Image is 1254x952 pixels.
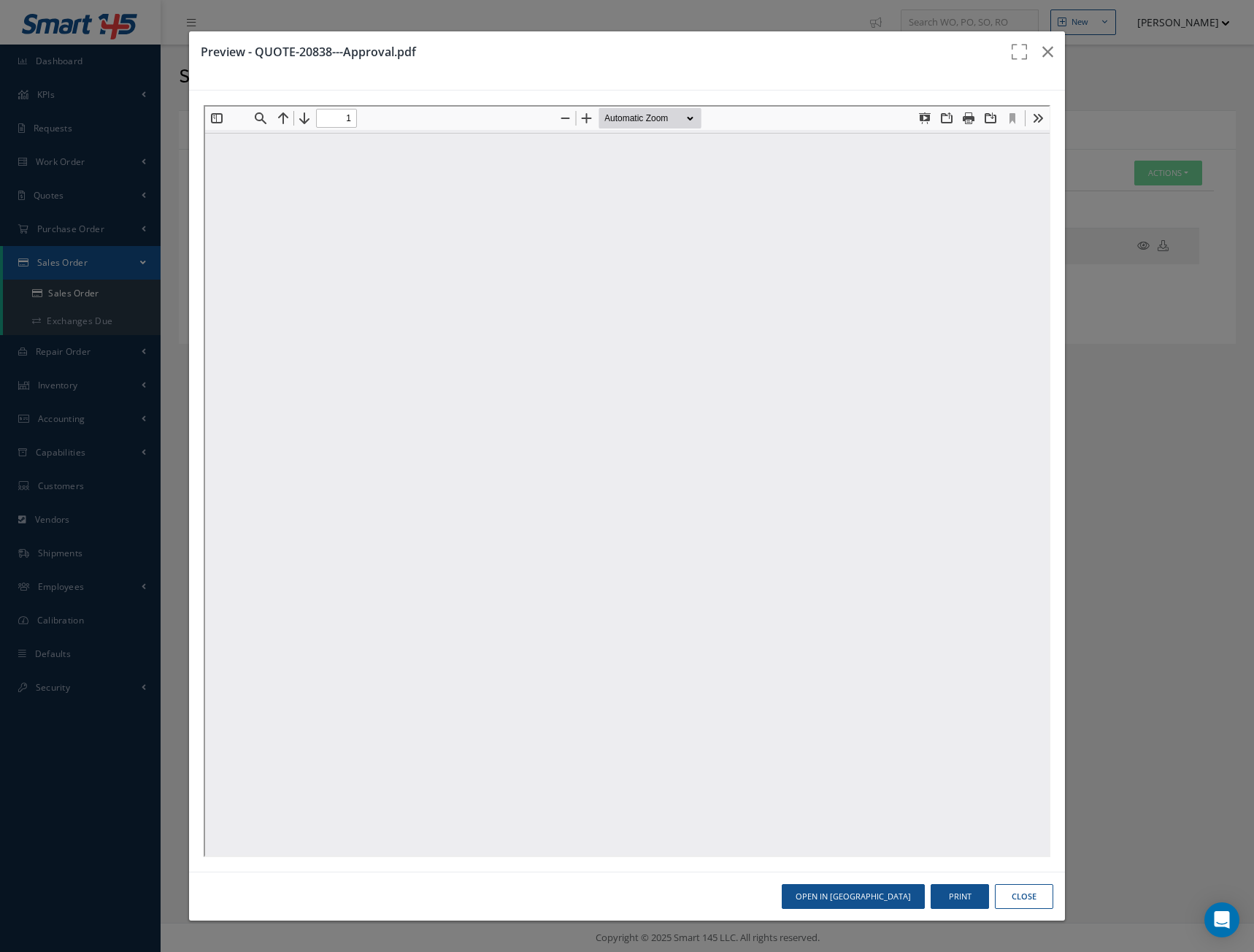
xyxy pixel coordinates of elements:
[931,884,989,910] button: Print
[393,1,512,22] select: Zoom
[201,43,997,61] h3: Preview - QUOTE-20838---Approval.pdf
[995,884,1053,910] button: Close
[1204,902,1239,937] div: Open Intercom Messenger
[782,884,925,910] button: Open in [GEOGRAPHIC_DATA]
[111,2,152,21] input: Page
